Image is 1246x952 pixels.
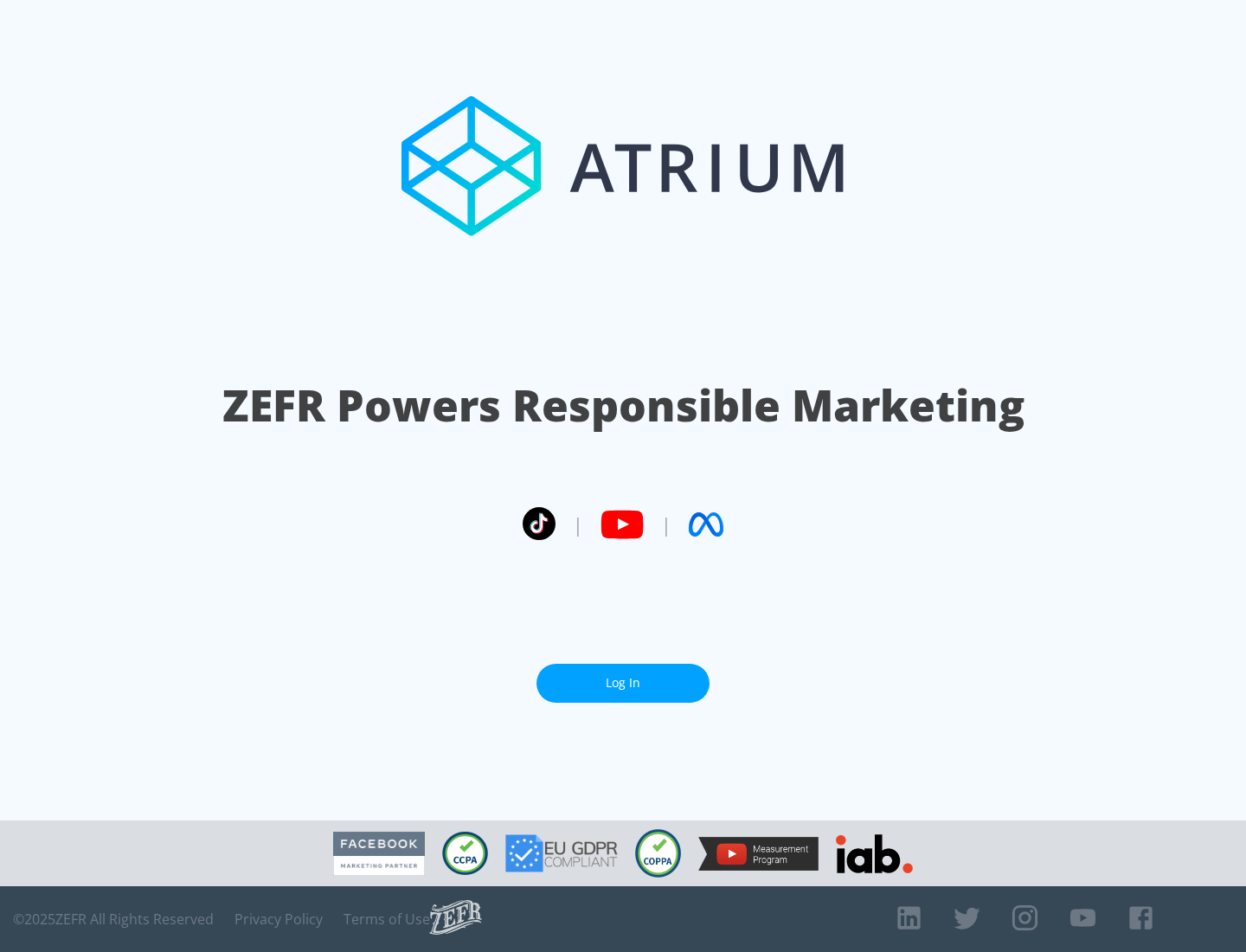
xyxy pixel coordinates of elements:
span: | [573,511,583,537]
img: IAB [836,834,913,873]
img: YouTube Measurement Program [698,837,819,871]
img: CCPA Compliant [442,832,488,875]
img: Facebook Marketing Partner [333,832,425,876]
img: GDPR Compliant [505,834,618,872]
img: COPPA Compliant [635,829,681,878]
a: Log In [536,664,710,703]
a: Terms of Use [344,910,430,928]
a: Privacy Policy [234,910,323,928]
span: | [661,511,671,537]
span: © 2025 ZEFR All Rights Reserved [13,910,214,928]
h1: ZEFR Powers Responsible Marketing [222,376,1024,435]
